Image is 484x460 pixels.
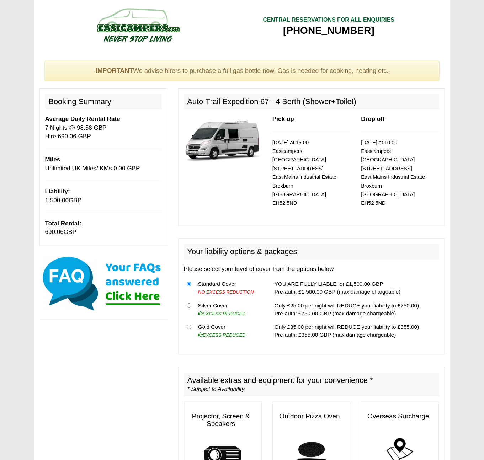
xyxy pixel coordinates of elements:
[45,219,162,237] p: GBP
[96,67,133,74] strong: IMPORTANT
[45,188,70,195] b: Liability:
[272,140,336,206] small: [DATE] at 15.00 Easicampers [GEOGRAPHIC_DATA] [STREET_ADDRESS] East Mains Industrial Estate Broxb...
[195,277,264,299] td: Standard Cover
[195,320,264,342] td: Gold Cover
[45,197,69,204] span: 1,500.00
[45,156,60,163] b: Miles
[198,332,246,338] i: EXCESS REDUCED
[361,116,384,122] b: Drop off
[39,255,167,312] img: Click here for our most common FAQs
[45,115,162,141] p: 7 Nights @ 98.58 GBP Hire 690.06 GBP
[263,16,394,24] div: CENTRAL RESERVATIONS FOR ALL ENQUIRIES
[195,299,264,320] td: Silver Cover
[187,386,245,392] i: * Subject to Availability
[44,61,440,81] div: We advise hirers to purchase a full gas bottle now. Gas is needed for cooking, heating etc.
[70,5,206,44] img: campers-checkout-logo.png
[184,94,439,109] h2: Auto-Trail Expedition 67 - 4 Berth (Shower+Toilet)
[45,94,162,109] h2: Booking Summary
[361,140,425,206] small: [DATE] at 10.00 Easicampers [GEOGRAPHIC_DATA] [STREET_ADDRESS] East Mains Industrial Estate Broxb...
[45,220,81,227] b: Total Rental:
[272,299,439,320] td: Only £25.00 per night will REDUCE your liability to £750.00) Pre-auth: £750.00 GBP (max damage ch...
[184,409,261,431] h3: Projector, Screen & Speakers
[45,155,162,173] p: Unlimited UK Miles/ KMs 0.00 GBP
[45,229,64,235] span: 690.06
[45,116,120,122] b: Average Daily Rental Rate
[272,277,439,299] td: YOU ARE FULLY LIABLE for £1,500.00 GBP Pre-auth: £1,500.00 GBP (max damage chargeable)
[184,244,439,260] h2: Your liability options & packages
[273,409,350,424] h3: Outdoor Pizza Oven
[184,373,439,397] h2: Available extras and equipment for your convenience *
[263,24,394,37] div: [PHONE_NUMBER]
[272,116,294,122] b: Pick up
[198,311,246,316] i: EXCESS REDUCED
[184,115,262,165] img: 337.jpg
[361,409,438,424] h3: Overseas Surcharge
[184,265,439,273] p: Please select your level of cover from the options below
[198,289,254,295] i: NO EXCESS REDUCTION
[45,187,162,205] p: GBP
[272,320,439,342] td: Only £35.00 per night will REDUCE your liability to £355.00) Pre-auth: £355.00 GBP (max damage ch...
